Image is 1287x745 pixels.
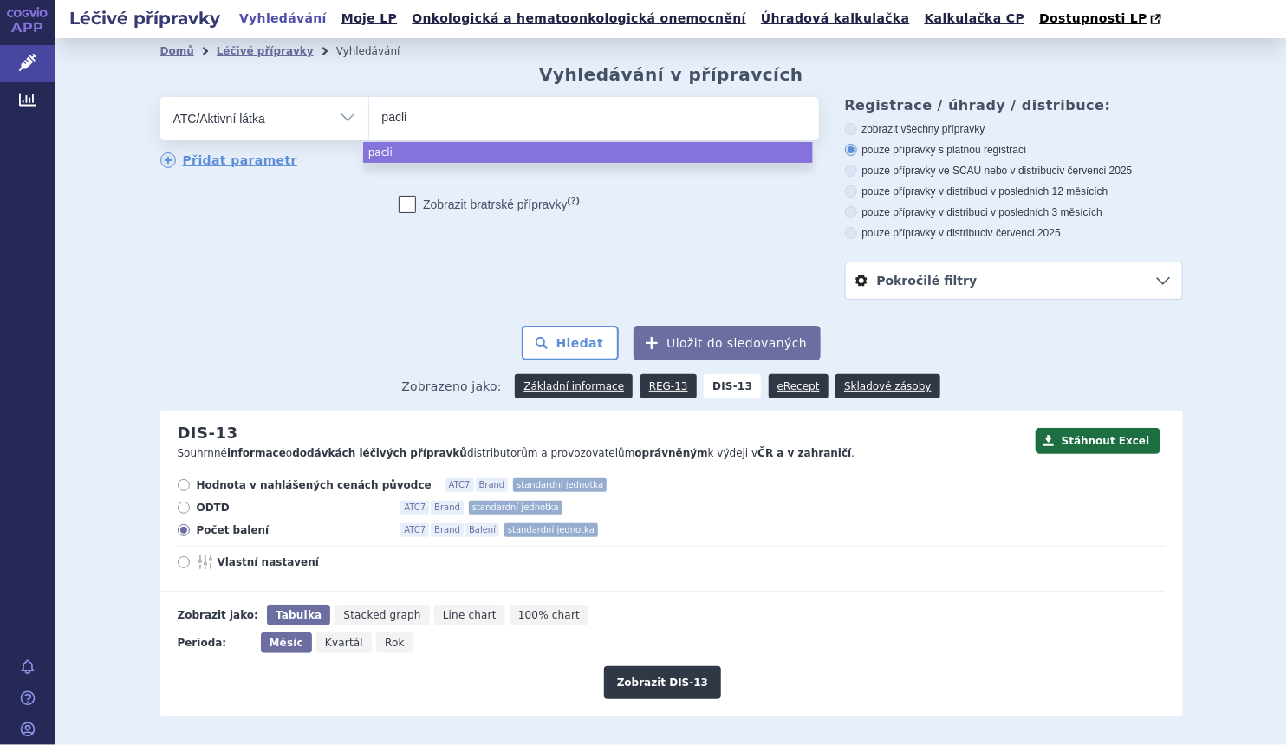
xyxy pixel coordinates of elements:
[325,637,363,649] span: Kvartál
[504,523,598,537] span: standardní jednotka
[227,447,286,459] strong: informace
[757,447,851,459] strong: ČR a v zahraničí
[513,478,607,492] span: standardní jednotka
[445,478,474,492] span: ATC7
[769,374,829,398] a: eRecept
[399,196,580,213] label: Zobrazit bratrské přípravky
[217,45,314,57] a: Léčivé přípravky
[756,7,915,30] a: Úhradová kalkulačka
[920,7,1030,30] a: Kalkulačka CP
[218,555,408,569] span: Vlastní nastavení
[385,637,405,649] span: Rok
[604,666,721,699] button: Zobrazit DIS-13
[835,374,939,398] a: Skladové zásoby
[1034,7,1170,31] a: Dostupnosti LP
[336,38,423,64] li: Vyhledávání
[845,205,1183,219] label: pouze přípravky v distribuci v posledních 3 měsících
[363,142,813,163] li: pacli
[845,185,1183,198] label: pouze přípravky v distribuci v posledních 12 měsících
[1060,165,1133,177] span: v červenci 2025
[292,447,467,459] strong: dodávkách léčivých přípravků
[522,326,620,360] button: Hledat
[431,523,464,537] span: Brand
[178,446,1027,461] p: Souhrnné o distributorům a provozovatelům k výdeji v .
[846,262,1182,299] a: Pokročilé filtry
[400,523,429,537] span: ATC7
[178,632,252,653] div: Perioda:
[343,609,420,621] span: Stacked graph
[400,501,429,515] span: ATC7
[406,7,751,30] a: Onkologická a hematoonkologická onemocnění
[234,7,332,30] a: Vyhledávání
[515,374,633,398] a: Základní informace
[55,6,234,30] h2: Léčivé přípravky
[518,609,580,621] span: 100% chart
[160,152,298,168] a: Přidat parametr
[443,609,497,621] span: Line chart
[640,374,697,398] a: REG-13
[197,501,387,515] span: ODTD
[469,501,562,515] span: standardní jednotka
[539,64,803,85] h2: Vyhledávání v přípravcích
[431,501,464,515] span: Brand
[160,45,194,57] a: Domů
[634,326,821,360] button: Uložit do sledovaných
[988,227,1061,239] span: v červenci 2025
[197,478,432,492] span: Hodnota v nahlášených cenách původce
[465,523,499,537] span: Balení
[401,374,502,398] span: Zobrazeno jako:
[1039,11,1147,25] span: Dostupnosti LP
[476,478,509,492] span: Brand
[276,609,322,621] span: Tabulka
[178,605,258,625] div: Zobrazit jako:
[568,195,580,206] abbr: (?)
[270,637,303,649] span: Měsíc
[197,523,387,537] span: Počet balení
[178,424,238,443] h2: DIS-13
[845,97,1183,113] h3: Registrace / úhrady / distribuce:
[845,143,1183,157] label: pouze přípravky s platnou registrací
[845,122,1183,136] label: zobrazit všechny přípravky
[635,447,708,459] strong: oprávněným
[1036,428,1160,454] button: Stáhnout Excel
[845,226,1183,240] label: pouze přípravky v distribuci
[845,164,1183,178] label: pouze přípravky ve SCAU nebo v distribuci
[704,374,761,398] strong: DIS-13
[336,7,402,30] a: Moje LP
